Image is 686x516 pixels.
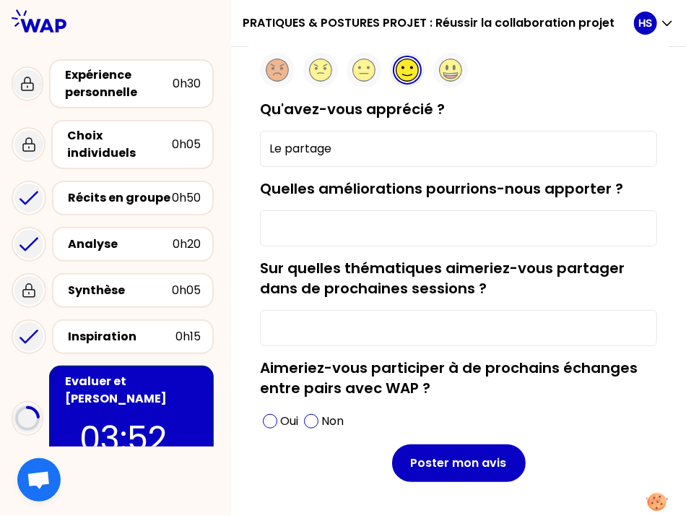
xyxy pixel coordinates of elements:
div: Analyse [68,236,173,253]
div: 0h50 [172,189,201,207]
div: Synthèse [68,282,172,299]
div: Choix individuels [67,127,172,162]
div: Récits en groupe [68,189,172,207]
button: Poster mon avis [392,444,526,482]
label: Aimeriez-vous participer à de prochains échanges entre pairs avec WAP ? [260,358,638,398]
p: Oui [280,413,298,430]
label: Qu'avez-vous apprécié ? [260,99,445,119]
div: 0h15 [175,328,201,345]
p: 03:52 [79,413,183,464]
div: Evaluer et [PERSON_NAME] [65,373,201,408]
div: Inspiration [68,328,175,345]
label: Sur quelles thématiques aimeriez-vous partager dans de prochaines sessions ? [260,258,625,298]
div: 0h05 [172,282,201,299]
button: HS [634,12,674,35]
div: 0h30 [173,75,201,93]
div: 0h05 [172,136,201,153]
p: HS [639,16,653,30]
div: Expérience personnelle [65,66,173,101]
label: Quelles améliorations pourrions-nous apporter ? [260,179,623,199]
p: Non [321,413,344,430]
div: Ouvrir le chat [17,458,61,502]
div: 0h20 [173,236,201,253]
